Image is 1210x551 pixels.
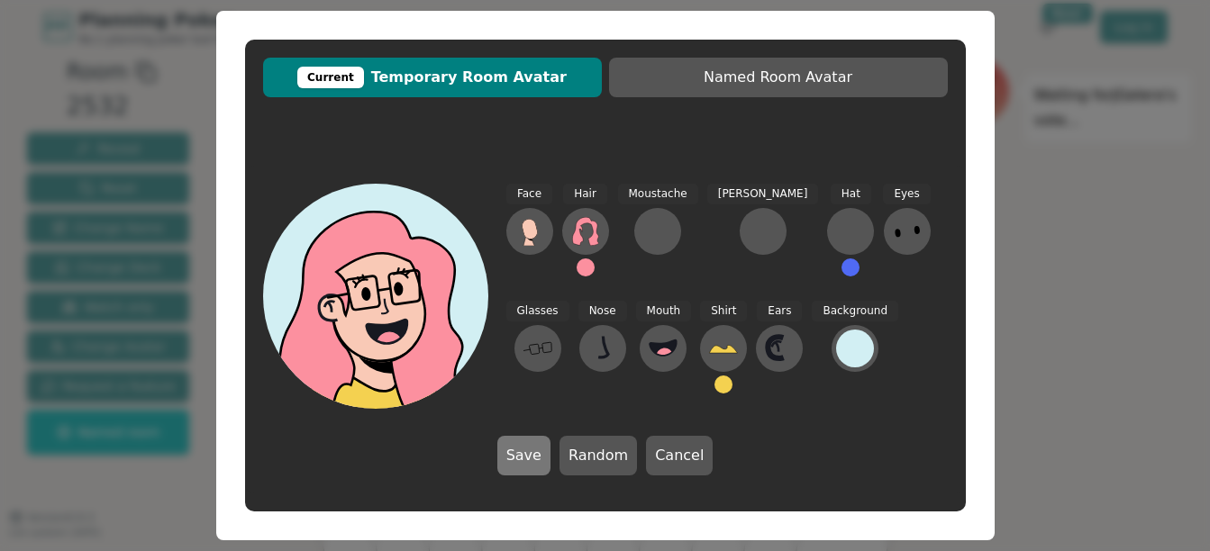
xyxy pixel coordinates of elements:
span: Ears [757,301,802,321]
span: Nose [578,301,627,321]
button: Save [497,436,550,475]
button: Named Room Avatar [609,58,948,97]
button: Cancel [646,436,713,475]
span: Face [506,184,552,204]
button: CurrentTemporary Room Avatar [263,58,602,97]
div: Current [297,67,364,88]
span: Eyes [883,184,930,204]
span: Temporary Room Avatar [272,67,593,88]
span: Hat [831,184,871,204]
span: [PERSON_NAME] [707,184,819,204]
span: Shirt [700,301,747,321]
span: Background [812,301,898,321]
span: Mouth [636,301,692,321]
button: Random [560,436,637,475]
span: Moustache [618,184,698,204]
span: Hair [563,184,607,204]
span: Glasses [506,301,569,321]
span: Named Room Avatar [618,67,939,88]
